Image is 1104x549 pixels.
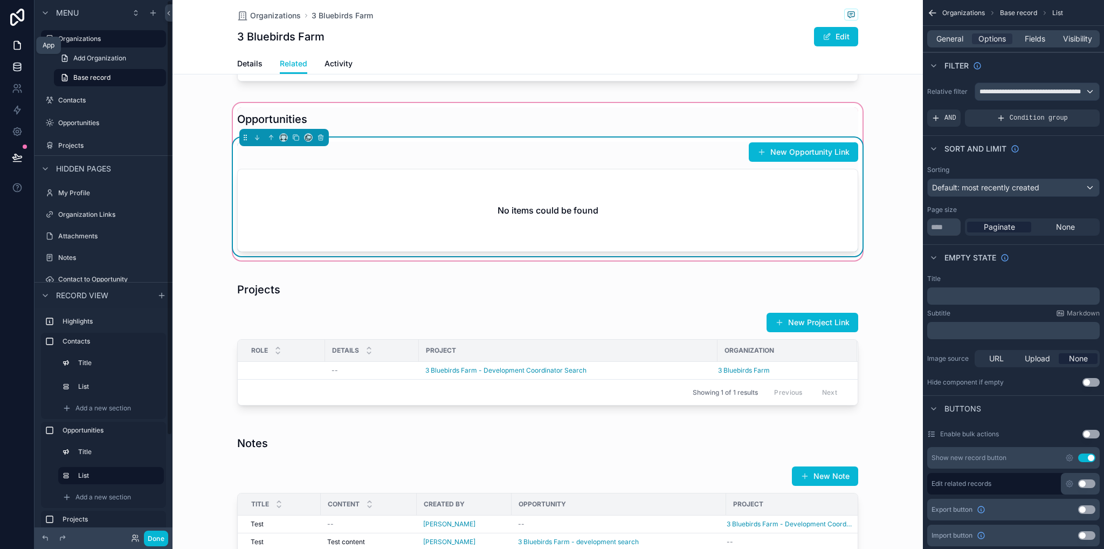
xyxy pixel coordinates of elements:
span: Related [280,58,307,69]
span: Options [978,33,1006,44]
label: Sorting [927,166,949,174]
label: List [78,471,155,480]
label: Enable bulk actions [940,430,999,438]
span: Organizations [250,10,301,21]
label: Contact to Opportunity [58,275,164,284]
button: Done [144,531,168,546]
span: Markdown [1067,309,1100,318]
div: Hide component if empty [927,378,1004,387]
button: New Opportunity Link [749,142,858,162]
span: Paginate [984,222,1015,232]
span: Organization [724,346,774,355]
a: 3 Bluebirds Farm [312,10,373,21]
h1: 3 Bluebirds Farm [237,29,325,44]
span: List [1052,9,1063,17]
button: Edit [814,27,858,46]
a: Projects [41,137,166,154]
span: Condition group [1010,114,1068,122]
span: Fields [1025,33,1045,44]
label: Notes [58,253,164,262]
span: Created By [424,500,465,509]
span: Base record [73,73,111,82]
span: URL [989,353,1004,364]
span: Empty state [944,252,996,263]
span: Base record [1000,9,1037,17]
label: Opportunities [58,119,164,127]
label: Edit related records [931,479,991,488]
label: Title [78,448,160,456]
span: Buttons [944,403,981,414]
button: Default: most recently created [927,179,1100,197]
a: Base record [54,69,166,86]
span: Organizations [942,9,985,17]
span: None [1056,222,1075,232]
a: Details [237,54,263,76]
span: Record view [56,290,108,300]
span: Opportunity [519,500,566,509]
label: Organizations [58,35,160,43]
label: Title [78,359,160,367]
h2: No items could be found [498,204,598,217]
span: Content [328,500,360,509]
span: Title [251,500,269,509]
a: My Profile [41,184,166,202]
a: Activity [325,54,353,76]
a: Contact to Opportunity [41,271,166,288]
span: Role [251,346,268,355]
label: Title [927,274,941,283]
span: Upload [1025,353,1050,364]
a: Opportunities [41,114,166,132]
span: Add a new section [75,493,131,502]
span: None [1069,353,1088,364]
label: Attachments [58,232,164,241]
span: Details [332,346,359,355]
label: Relative filter [927,87,970,96]
span: AND [944,114,956,122]
a: Related [280,54,307,74]
span: Filter [944,60,969,71]
a: Organizations [237,10,301,21]
div: Show new record button [931,454,1006,462]
label: Projects [58,141,164,150]
div: App [43,41,54,50]
div: scrollable content [927,287,1100,305]
span: Details [237,58,263,69]
span: Sort And Limit [944,143,1006,154]
a: Add Organization [54,50,166,67]
span: Hidden pages [56,163,111,174]
span: General [936,33,963,44]
a: Attachments [41,228,166,245]
span: Default: most recently created [932,183,1039,192]
label: Projects [63,515,162,524]
label: Highlights [63,317,162,326]
span: Import button [931,531,972,540]
span: Menu [56,8,79,18]
label: Organization Links [58,210,164,219]
span: Activity [325,58,353,69]
label: Opportunities [63,426,162,435]
div: scrollable content [34,308,172,527]
span: Export button [931,505,972,514]
a: Organizations [41,30,166,47]
span: Add a new section [75,404,131,413]
a: Contacts [41,92,166,109]
label: Page size [927,205,957,214]
label: List [78,382,160,391]
span: Showing 1 of 1 results [693,388,758,397]
span: Add Organization [73,54,126,63]
label: Contacts [58,96,164,105]
a: Notes [41,249,166,266]
div: scrollable content [927,322,1100,339]
label: Contacts [63,337,162,346]
span: Project [426,346,456,355]
label: Image source [927,354,970,363]
a: Organization Links [41,206,166,223]
label: Subtitle [927,309,950,318]
a: Markdown [1056,309,1100,318]
span: Project [733,500,763,509]
span: Visibility [1063,33,1092,44]
label: My Profile [58,189,164,197]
